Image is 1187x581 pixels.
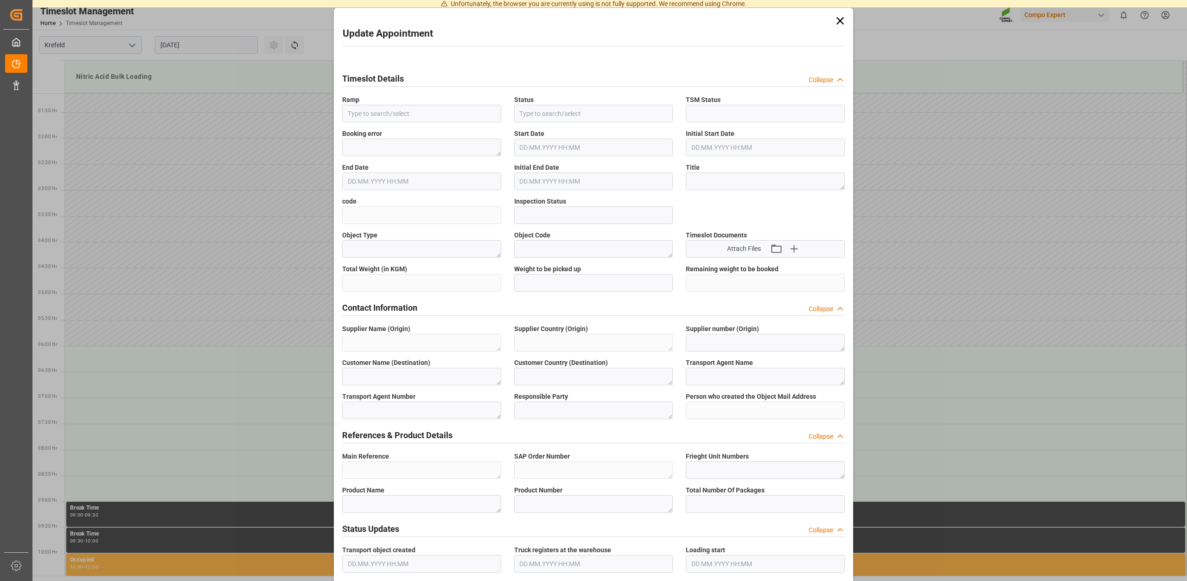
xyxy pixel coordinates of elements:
[342,105,501,122] input: Type to search/select
[514,230,550,240] span: Object Code
[686,264,779,274] span: Remaining weight to be booked
[342,545,415,555] span: Transport object created
[342,230,377,240] span: Object Type
[809,75,833,85] div: Collapse
[342,163,369,172] span: End Date
[809,432,833,441] div: Collapse
[514,392,568,402] span: Responsible Party
[514,555,673,573] input: DD.MM.YYYY HH:MM
[686,95,721,105] span: TSM Status
[514,172,673,190] input: DD.MM.YYYY HH:MM
[342,555,501,573] input: DD.MM.YYYY HH:MM
[809,525,833,535] div: Collapse
[514,139,673,156] input: DD.MM.YYYY HH:MM
[343,26,433,41] h2: Update Appointment
[514,163,559,172] span: Initial End Date
[514,452,570,461] span: SAP Order Number
[342,197,357,206] span: code
[514,95,534,105] span: Status
[514,485,562,495] span: Product Number
[686,452,749,461] span: Frieght Unit Numbers
[342,429,453,441] h2: References & Product Details
[686,163,700,172] span: Title
[686,230,747,240] span: Timeslot Documents
[686,485,765,495] span: Total Number Of Packages
[342,324,410,334] span: Supplier Name (Origin)
[686,129,734,139] span: Initial Start Date
[686,555,845,573] input: DD.MM.YYYY HH:MM
[342,523,399,535] h2: Status Updates
[342,264,407,274] span: Total Weight (in KGM)
[514,105,673,122] input: Type to search/select
[342,485,384,495] span: Product Name
[514,324,588,334] span: Supplier Country (Origin)
[342,129,382,139] span: Booking error
[686,139,845,156] input: DD.MM.YYYY HH:MM
[727,244,761,254] span: Attach Files
[342,172,501,190] input: DD.MM.YYYY HH:MM
[342,301,417,314] h2: Contact Information
[686,358,753,368] span: Transport Agent Name
[342,358,430,368] span: Customer Name (Destination)
[342,452,389,461] span: Main Reference
[342,95,359,105] span: Ramp
[809,304,833,314] div: Collapse
[514,358,608,368] span: Customer Country (Destination)
[686,392,816,402] span: Person who created the Object Mail Address
[342,392,415,402] span: Transport Agent Number
[686,545,725,555] span: Loading start
[514,264,581,274] span: Weight to be picked up
[342,72,404,85] h2: Timeslot Details
[686,324,759,334] span: Supplier number (Origin)
[514,129,544,139] span: Start Date
[514,545,611,555] span: Truck registers at the warehouse
[514,197,566,206] span: Inspection Status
